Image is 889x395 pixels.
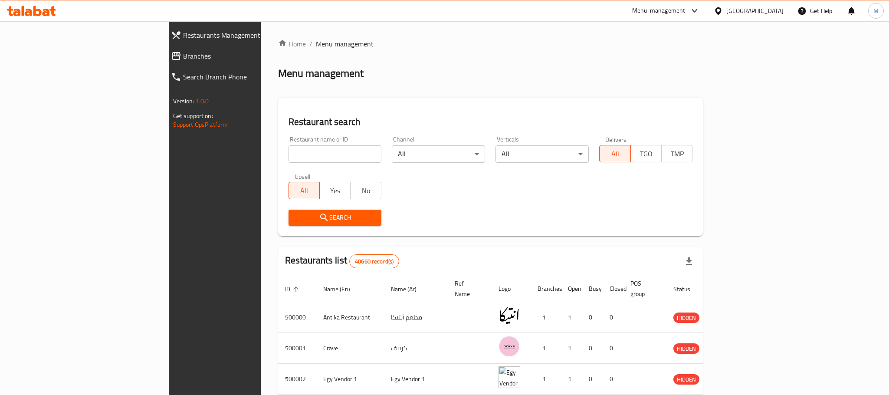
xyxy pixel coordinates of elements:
[582,333,603,364] td: 0
[661,145,692,162] button: TMP
[384,333,448,364] td: كرييف
[391,284,428,294] span: Name (Ar)
[289,115,693,128] h2: Restaurant search
[289,182,320,199] button: All
[183,30,310,40] span: Restaurants Management
[499,366,520,388] img: Egy Vendor 1
[531,276,561,302] th: Branches
[173,119,228,130] a: Support.OpsPlatform
[599,145,630,162] button: All
[665,148,689,160] span: TMP
[673,284,702,294] span: Status
[350,257,399,266] span: 40660 record(s)
[492,276,531,302] th: Logo
[726,6,784,16] div: [GEOGRAPHIC_DATA]
[316,333,384,364] td: Crave
[295,212,375,223] span: Search
[673,344,699,354] span: HIDDEN
[384,302,448,333] td: مطعم أنتيكا
[164,66,317,87] a: Search Branch Phone
[173,110,213,122] span: Get support on:
[289,210,382,226] button: Search
[323,184,347,197] span: Yes
[316,302,384,333] td: Antika Restaurant
[603,302,623,333] td: 0
[350,182,381,199] button: No
[582,302,603,333] td: 0
[196,95,209,107] span: 1.0.0
[349,254,399,268] div: Total records count
[531,333,561,364] td: 1
[582,364,603,395] td: 0
[295,173,311,179] label: Upsell
[873,6,879,16] span: M
[384,364,448,395] td: Egy Vendor 1
[285,284,302,294] span: ID
[603,276,623,302] th: Closed
[673,343,699,354] div: HIDDEN
[603,364,623,395] td: 0
[278,66,364,80] h2: Menu management
[316,39,374,49] span: Menu management
[679,251,699,272] div: Export file
[323,284,361,294] span: Name (En)
[289,145,382,163] input: Search for restaurant name or ID..
[632,6,686,16] div: Menu-management
[292,184,316,197] span: All
[603,333,623,364] td: 0
[673,313,699,323] span: HIDDEN
[285,254,400,268] h2: Restaurants list
[499,305,520,326] img: Antika Restaurant
[392,145,485,163] div: All
[561,276,582,302] th: Open
[173,95,194,107] span: Version:
[561,364,582,395] td: 1
[630,145,662,162] button: TGO
[354,184,378,197] span: No
[319,182,351,199] button: Yes
[499,336,520,357] img: Crave
[603,148,627,160] span: All
[673,374,699,385] div: HIDDEN
[495,145,589,163] div: All
[531,364,561,395] td: 1
[673,375,699,385] span: HIDDEN
[183,51,310,61] span: Branches
[455,278,481,299] span: Ref. Name
[634,148,658,160] span: TGO
[278,39,703,49] nav: breadcrumb
[316,364,384,395] td: Egy Vendor 1
[582,276,603,302] th: Busy
[164,25,317,46] a: Restaurants Management
[531,302,561,333] td: 1
[561,302,582,333] td: 1
[605,136,627,142] label: Delivery
[164,46,317,66] a: Branches
[630,278,656,299] span: POS group
[183,72,310,82] span: Search Branch Phone
[561,333,582,364] td: 1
